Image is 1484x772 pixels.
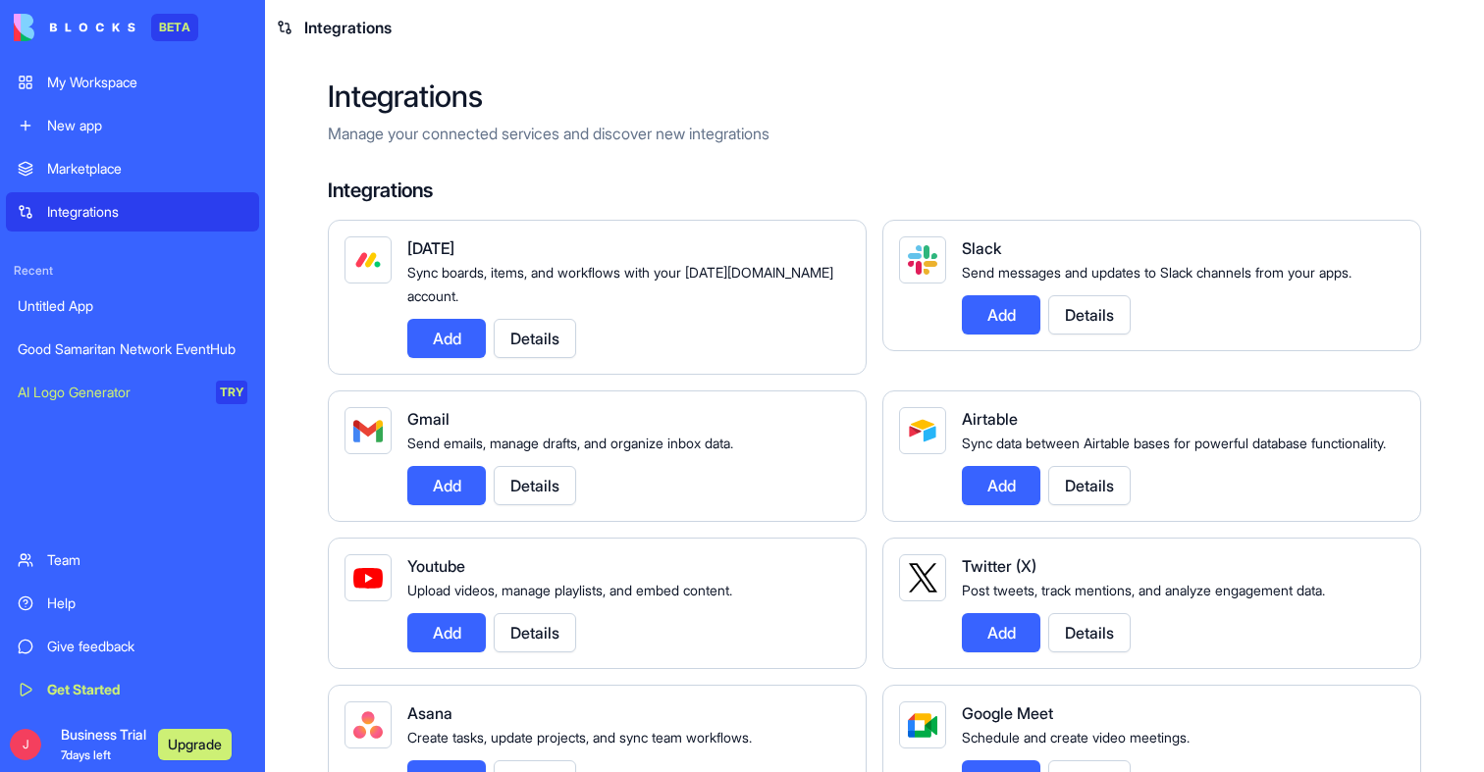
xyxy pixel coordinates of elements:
span: Slack [962,238,1001,258]
a: BETA [14,14,198,41]
span: Youtube [407,556,465,576]
button: Details [1048,613,1131,652]
span: Airtable [962,409,1018,429]
a: Give feedback [6,627,259,666]
span: J [10,729,41,760]
button: Details [494,613,576,652]
span: Create tasks, update projects, and sync team workflows. [407,729,752,746]
div: My Workspace [47,73,247,92]
a: My Workspace [6,63,259,102]
a: Team [6,540,259,580]
button: Details [494,466,576,505]
div: TRY [216,381,247,404]
span: Recent [6,263,259,279]
img: logo [14,14,135,41]
a: Good Samaritan Network EventHub [6,330,259,369]
span: Twitter (X) [962,556,1036,576]
a: AI Logo GeneratorTRY [6,373,259,412]
span: Business Trial [61,725,146,764]
button: Add [407,319,486,358]
button: Details [494,319,576,358]
span: Schedule and create video meetings. [962,729,1190,746]
button: Upgrade [158,729,232,760]
span: Send messages and updates to Slack channels from your apps. [962,264,1351,281]
div: AI Logo Generator [18,383,202,402]
h2: Integrations [328,78,1421,114]
h4: Integrations [328,177,1421,204]
a: Help [6,584,259,623]
button: Details [1048,466,1131,505]
span: Sync data between Airtable bases for powerful database functionality. [962,435,1386,451]
div: Good Samaritan Network EventHub [18,339,247,359]
button: Add [407,613,486,652]
span: Google Meet [962,703,1053,723]
p: Manage your connected services and discover new integrations [328,122,1421,145]
span: Gmail [407,409,450,429]
a: New app [6,106,259,145]
div: New app [47,116,247,135]
div: BETA [151,14,198,41]
span: 7 days left [61,747,111,762]
div: Get Started [47,680,247,699]
button: Details [1048,295,1131,335]
button: Add [962,613,1040,652]
span: Send emails, manage drafts, and organize inbox data. [407,435,733,451]
button: Add [407,466,486,505]
a: Marketplace [6,149,259,188]
button: Add [962,295,1040,335]
div: Untitled App [18,296,247,316]
a: Integrations [6,192,259,232]
div: Help [47,593,247,613]
span: Asana [407,703,452,723]
button: Add [962,466,1040,505]
span: Integrations [304,16,392,39]
span: Sync boards, items, and workflows with your [DATE][DOMAIN_NAME] account. [407,264,833,304]
div: Marketplace [47,159,247,179]
div: Team [47,550,247,570]
a: Get Started [6,670,259,709]
a: Untitled App [6,286,259,326]
span: Post tweets, track mentions, and analyze engagement data. [962,582,1325,598]
span: [DATE] [407,238,454,258]
div: Give feedback [47,637,247,656]
div: Integrations [47,202,247,222]
span: Upload videos, manage playlists, and embed content. [407,582,732,598]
